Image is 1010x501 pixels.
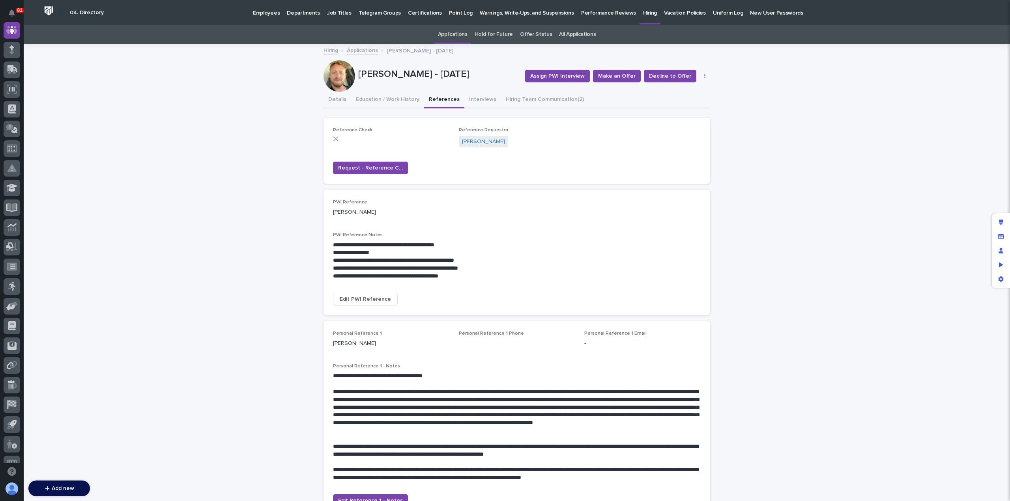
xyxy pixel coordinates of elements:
[462,138,505,146] a: [PERSON_NAME]
[56,145,95,152] a: Powered byPylon
[79,146,95,152] span: Pylon
[41,4,56,18] img: Workspace Logo
[333,162,408,174] button: Request - Reference Check
[351,92,424,108] button: Education / Work History
[358,69,519,80] p: [PERSON_NAME] - [DATE]
[324,92,351,108] button: Details
[70,9,104,16] h2: 04. Directory
[593,70,641,82] button: Make an Offer
[333,208,449,216] p: [PERSON_NAME]
[8,100,14,106] div: 📖
[520,25,552,44] a: Offer Status
[4,463,20,480] button: Open support chat
[424,92,464,108] button: References
[134,124,144,134] button: Start new chat
[559,25,596,44] a: All Applications
[644,70,696,82] button: Decline to Offer
[438,25,468,44] a: Applications
[8,7,24,23] img: Stacker
[17,7,22,13] p: 81
[4,5,20,21] button: Notifications
[994,229,1008,244] div: Manage fields and data
[649,72,691,80] span: Decline to Offer
[333,128,372,132] span: Reference Check
[340,295,391,303] span: Edit PWI Reference
[49,100,56,106] div: 🔗
[584,331,647,336] span: Personal Reference 1 Email
[27,122,129,130] div: Start new chat
[530,72,585,80] span: Assign PWI Interview
[8,122,22,136] img: 1736555164131-43832dd5-751b-4058-ba23-39d91318e5a0
[8,44,144,56] p: How can we help?
[338,164,403,172] span: Request - Reference Check
[598,72,636,80] span: Make an Offer
[333,364,400,369] span: Personal Reference 1 - Notes
[994,272,1008,286] div: App settings
[333,293,398,305] button: Edit PWI Reference
[459,128,509,132] span: Reference Requester
[525,70,590,82] button: Assign PWI Interview
[57,99,101,107] span: Onboarding Call
[28,481,90,496] button: Add new
[10,9,20,22] div: Notifications81
[333,200,367,205] span: PWI Reference
[501,92,589,108] button: Hiring Team Communication (2)
[333,233,383,237] span: PWI Reference Notes
[994,215,1008,229] div: Edit layout
[994,258,1008,272] div: Preview as
[333,331,382,336] span: Personal Reference 1
[16,99,43,107] span: Help Docs
[459,331,524,336] span: Personal Reference 1 Phone
[475,25,513,44] a: Hold for Future
[27,130,100,136] div: We're available if you need us!
[994,244,1008,258] div: Manage users
[324,45,338,54] a: Hiring
[4,481,20,497] button: users-avatar
[46,96,104,110] a: 🔗Onboarding Call
[333,339,449,348] p: [PERSON_NAME]
[464,92,501,108] button: Interviews
[347,45,378,54] a: Applications
[584,339,701,348] p: -
[387,46,453,54] p: [PERSON_NAME] - [DATE]
[8,31,144,44] p: Welcome 👋
[5,96,46,110] a: 📖Help Docs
